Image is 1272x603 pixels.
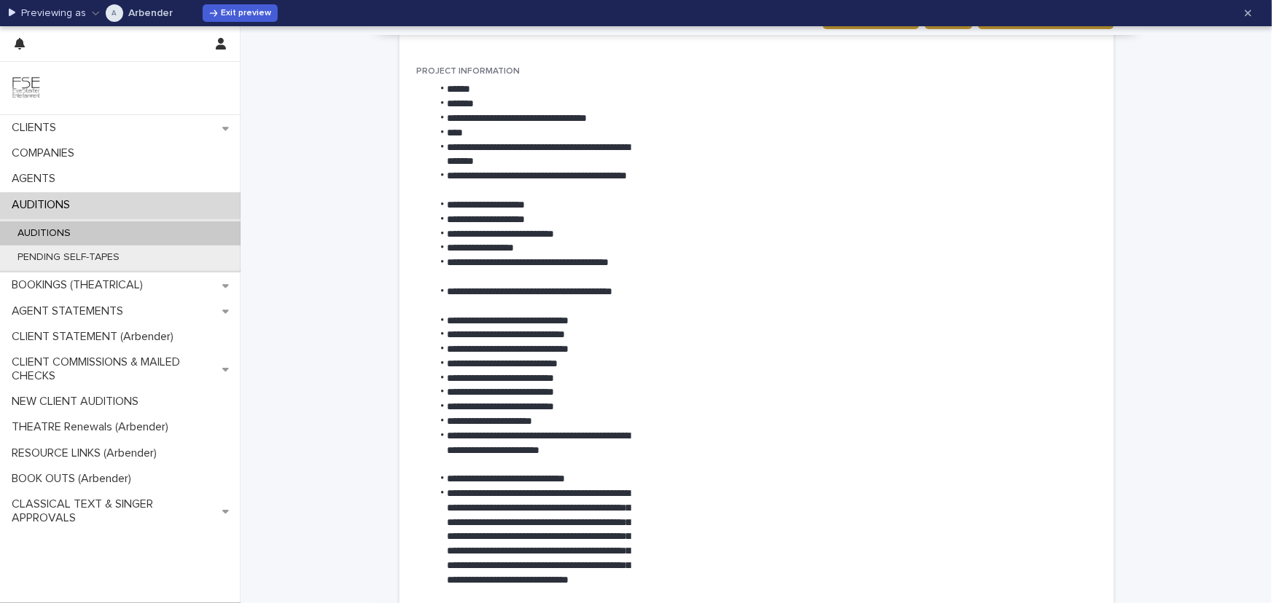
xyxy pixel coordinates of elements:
[6,446,168,460] p: RESOURCE LINKS (Arbender)
[12,74,41,103] img: 9JgRvJ3ETPGCJDhvPVA5
[203,4,278,22] button: Exit preview
[6,121,68,135] p: CLIENTS
[6,251,131,264] p: PENDING SELF-TAPES
[6,172,67,186] p: AGENTS
[417,67,520,76] span: PROJECT INFORMATION
[6,420,180,434] p: THEATRE Renewals (Arbender)
[6,146,86,160] p: COMPANIES
[6,472,143,486] p: BOOK OUTS (Arbender)
[6,227,82,240] p: AUDITIONS
[6,355,222,383] p: CLIENT COMMISSIONS & MAILED CHECKS
[92,1,173,25] button: ArbenderArbender
[6,198,82,212] p: AUDITIONS
[21,7,86,20] p: Previewing as
[6,330,185,344] p: CLIENT STATEMENT (Arbender)
[1225,555,1265,594] iframe: Open customer support
[112,4,117,22] div: Arbender
[6,304,135,318] p: AGENT STATEMENTS
[6,497,222,525] p: CLASSICAL TEXT & SINGER APPROVALS
[6,395,150,409] p: NEW CLIENT AUDITIONS
[222,9,272,17] span: Exit preview
[6,278,155,292] p: BOOKINGS (THEATRICAL)
[129,8,173,18] p: Arbender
